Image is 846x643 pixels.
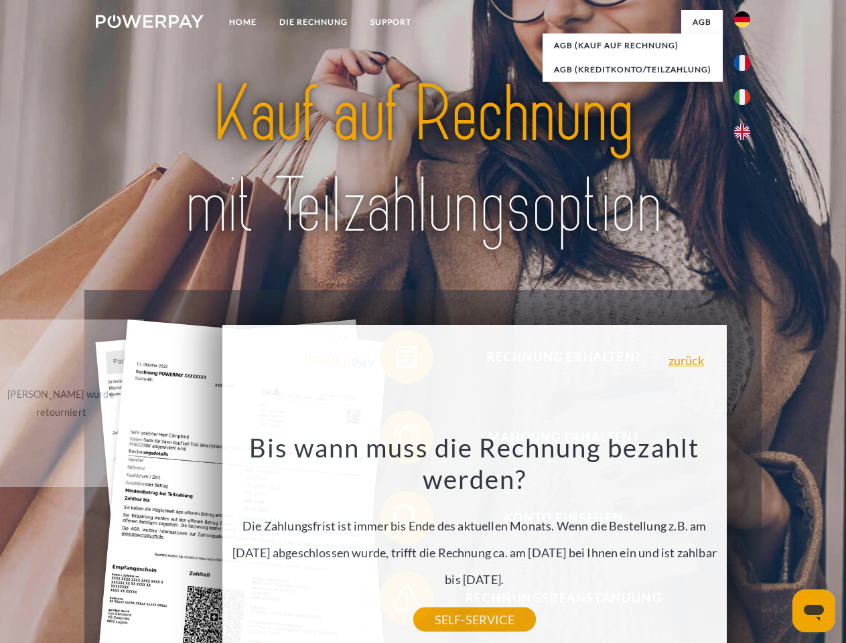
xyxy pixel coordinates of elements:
a: AGB (Kreditkonto/Teilzahlung) [543,58,723,82]
img: title-powerpay_de.svg [128,64,718,257]
img: en [734,124,750,140]
h3: Bis wann muss die Rechnung bezahlt werden? [230,431,719,496]
a: agb [681,10,723,34]
a: DIE RECHNUNG [268,10,359,34]
iframe: Schaltfläche zum Öffnen des Messaging-Fensters [792,589,835,632]
img: de [734,11,750,27]
div: Die Zahlungsfrist ist immer bis Ende des aktuellen Monats. Wenn die Bestellung z.B. am [DATE] abg... [230,431,719,620]
a: SELF-SERVICE [413,608,536,632]
img: it [734,89,750,105]
img: fr [734,55,750,71]
img: logo-powerpay-white.svg [96,15,204,28]
a: SUPPORT [359,10,423,34]
a: zurück [668,354,704,366]
a: Home [218,10,268,34]
a: AGB (Kauf auf Rechnung) [543,33,723,58]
